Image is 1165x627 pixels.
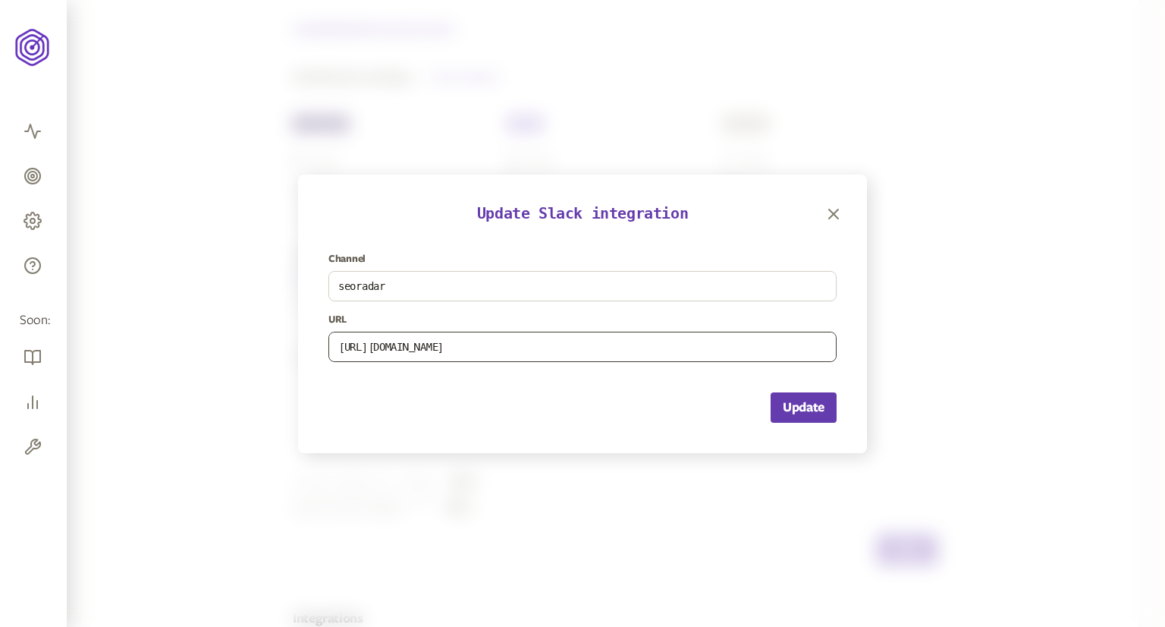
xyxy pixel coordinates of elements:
[329,272,836,301] input: e.g. #general
[329,332,836,361] input: e.g. https://hooks.slack.com/services/T00000000/B00000000/XXXXXXXXXXXXXXXXXXXXXXXX
[20,312,47,329] span: Soon:
[771,392,837,423] button: Update
[328,253,837,265] label: Channel
[328,205,837,222] h3: Update Slack integration
[328,313,837,326] label: URL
